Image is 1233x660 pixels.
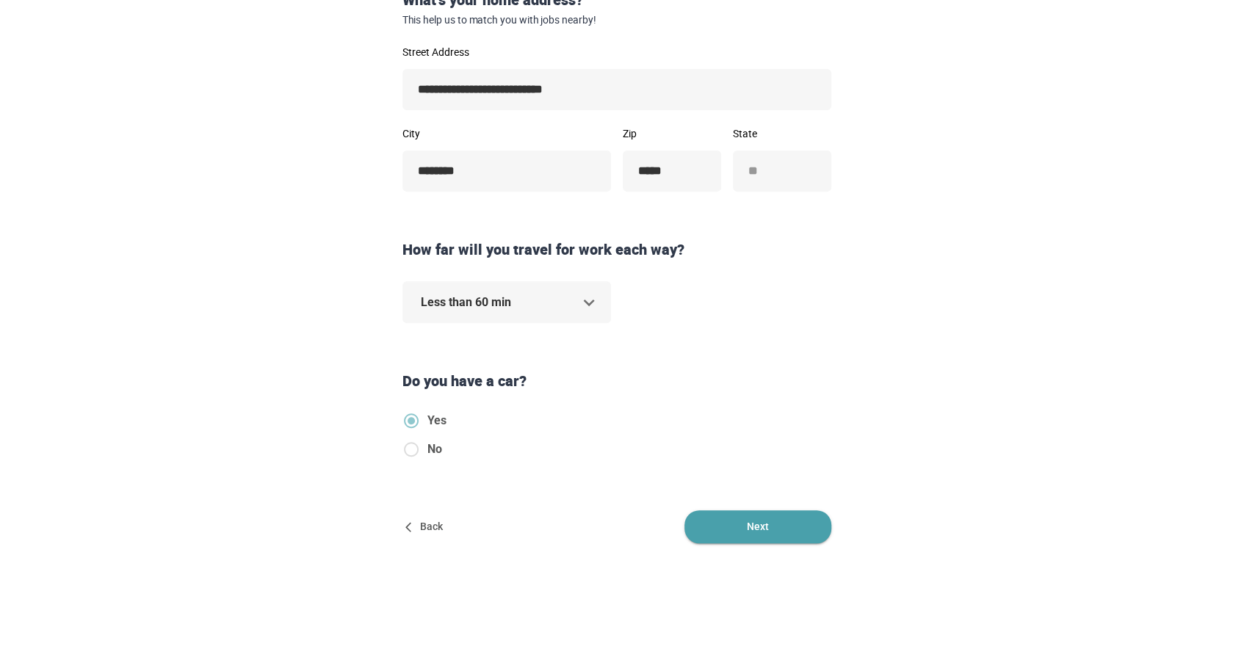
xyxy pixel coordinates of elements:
[402,128,611,139] label: City
[684,510,831,543] button: Next
[402,412,458,469] div: hasCar
[402,510,449,543] button: Back
[397,371,837,392] div: Do you have a car?
[733,128,831,139] label: State
[397,239,837,261] div: How far will you travel for work each way?
[402,47,831,57] label: Street Address
[623,128,721,139] label: Zip
[402,281,611,323] div: Less than 60 min
[402,14,831,26] span: This help us to match you with jobs nearby!
[427,412,446,429] span: Yes
[427,440,442,458] span: No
